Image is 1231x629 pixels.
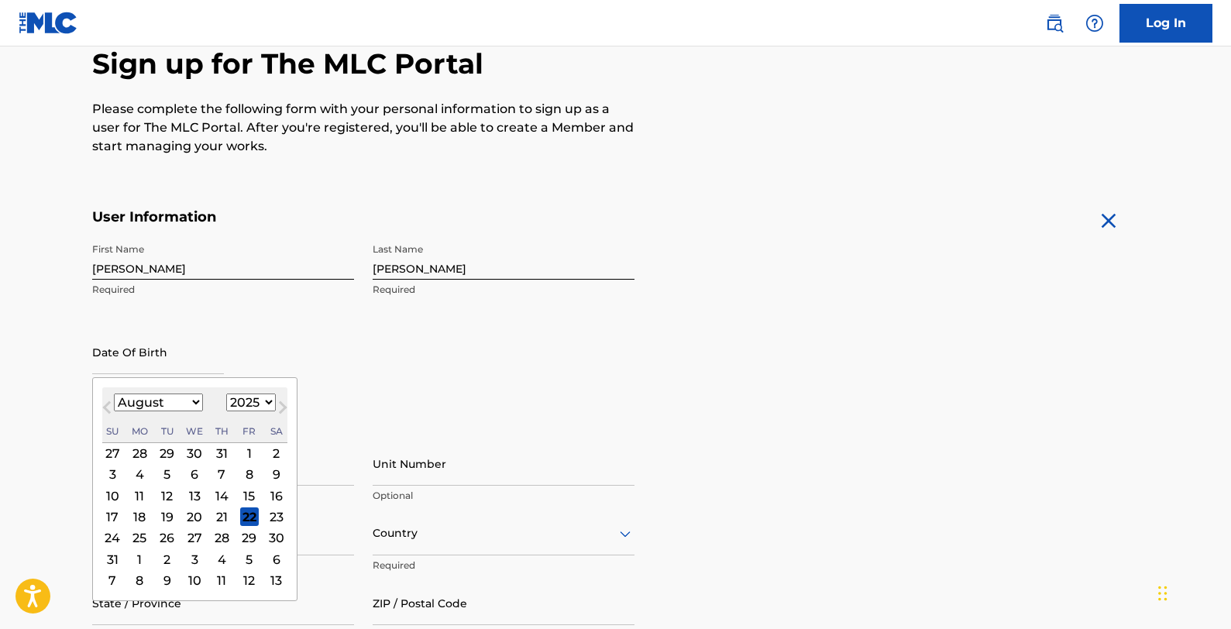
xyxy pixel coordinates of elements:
[19,12,78,34] img: MLC Logo
[103,466,122,484] div: Choose Sunday, August 3rd, 2025
[103,444,122,462] div: Choose Sunday, July 27th, 2025
[212,422,231,441] div: Thursday
[102,443,287,591] div: Month August, 2025
[92,377,297,602] div: Choose Date
[267,571,286,589] div: Choose Saturday, September 13th, 2025
[240,550,259,569] div: Choose Friday, September 5th, 2025
[158,507,177,526] div: Choose Tuesday, August 19th, 2025
[267,486,286,505] div: Choose Saturday, August 16th, 2025
[212,529,231,548] div: Choose Thursday, August 28th, 2025
[158,466,177,484] div: Choose Tuesday, August 5th, 2025
[92,208,634,226] h5: User Information
[267,550,286,569] div: Choose Saturday, September 6th, 2025
[240,486,259,505] div: Choose Friday, August 15th, 2025
[185,422,204,441] div: Wednesday
[1045,14,1064,33] img: search
[240,507,259,526] div: Choose Friday, August 22nd, 2025
[1096,208,1121,233] img: close
[158,486,177,505] div: Choose Tuesday, August 12th, 2025
[267,444,286,462] div: Choose Saturday, August 2nd, 2025
[130,529,149,548] div: Choose Monday, August 25th, 2025
[267,529,286,548] div: Choose Saturday, August 30th, 2025
[373,489,634,503] p: Optional
[373,559,634,572] p: Required
[95,398,119,423] button: Previous Month
[185,444,204,462] div: Choose Wednesday, July 30th, 2025
[212,466,231,484] div: Choose Thursday, August 7th, 2025
[92,100,634,156] p: Please complete the following form with your personal information to sign up as a user for The ML...
[103,507,122,526] div: Choose Sunday, August 17th, 2025
[185,571,204,589] div: Choose Wednesday, September 10th, 2025
[267,466,286,484] div: Choose Saturday, August 9th, 2025
[267,422,286,441] div: Saturday
[103,529,122,548] div: Choose Sunday, August 24th, 2025
[185,550,204,569] div: Choose Wednesday, September 3rd, 2025
[212,550,231,569] div: Choose Thursday, September 4th, 2025
[103,571,122,589] div: Choose Sunday, September 7th, 2025
[130,422,149,441] div: Monday
[130,571,149,589] div: Choose Monday, September 8th, 2025
[185,507,204,526] div: Choose Wednesday, August 20th, 2025
[212,507,231,526] div: Choose Thursday, August 21st, 2025
[1119,4,1212,43] a: Log In
[185,466,204,484] div: Choose Wednesday, August 6th, 2025
[267,507,286,526] div: Choose Saturday, August 23rd, 2025
[92,283,354,297] p: Required
[240,466,259,484] div: Choose Friday, August 8th, 2025
[185,529,204,548] div: Choose Wednesday, August 27th, 2025
[185,486,204,505] div: Choose Wednesday, August 13th, 2025
[240,444,259,462] div: Choose Friday, August 1st, 2025
[1158,570,1167,617] div: Drag
[130,444,149,462] div: Choose Monday, July 28th, 2025
[212,571,231,589] div: Choose Thursday, September 11th, 2025
[130,550,149,569] div: Choose Monday, September 1st, 2025
[92,424,1140,442] h5: Personal Address
[130,507,149,526] div: Choose Monday, August 18th, 2025
[1085,14,1104,33] img: help
[103,486,122,505] div: Choose Sunday, August 10th, 2025
[373,283,634,297] p: Required
[270,398,295,423] button: Next Month
[240,571,259,589] div: Choose Friday, September 12th, 2025
[158,444,177,462] div: Choose Tuesday, July 29th, 2025
[103,422,122,441] div: Sunday
[130,486,149,505] div: Choose Monday, August 11th, 2025
[130,466,149,484] div: Choose Monday, August 4th, 2025
[240,422,259,441] div: Friday
[158,422,177,441] div: Tuesday
[1039,8,1070,39] a: Public Search
[240,529,259,548] div: Choose Friday, August 29th, 2025
[103,550,122,569] div: Choose Sunday, August 31st, 2025
[212,486,231,505] div: Choose Thursday, August 14th, 2025
[1079,8,1110,39] div: Help
[212,444,231,462] div: Choose Thursday, July 31st, 2025
[158,550,177,569] div: Choose Tuesday, September 2nd, 2025
[1154,555,1231,629] iframe: Chat Widget
[158,571,177,589] div: Choose Tuesday, September 9th, 2025
[158,529,177,548] div: Choose Tuesday, August 26th, 2025
[92,46,1140,81] h2: Sign up for The MLC Portal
